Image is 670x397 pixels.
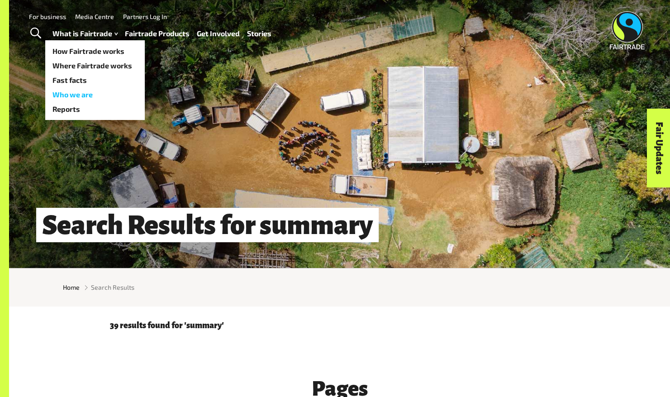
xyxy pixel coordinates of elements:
a: For business [29,13,66,20]
a: Where Fairtrade works [45,58,145,73]
a: Get Involved [197,27,240,40]
a: Fairtrade Products [125,27,190,40]
a: Reports [45,102,145,116]
a: Media Centre [75,13,114,20]
h1: Search Results for summary [36,208,379,243]
span: Search Results [91,282,134,292]
img: Fairtrade Australia New Zealand logo [610,11,645,49]
a: Who we are [45,87,145,102]
p: 39 results found for 'summary' [110,321,570,330]
a: Partners Log In [123,13,167,20]
a: Fast facts [45,73,145,87]
a: Toggle Search [24,22,47,45]
a: Stories [247,27,271,40]
a: What is Fairtrade [52,27,118,40]
a: Home [63,282,80,292]
a: How Fairtrade works [45,44,145,58]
